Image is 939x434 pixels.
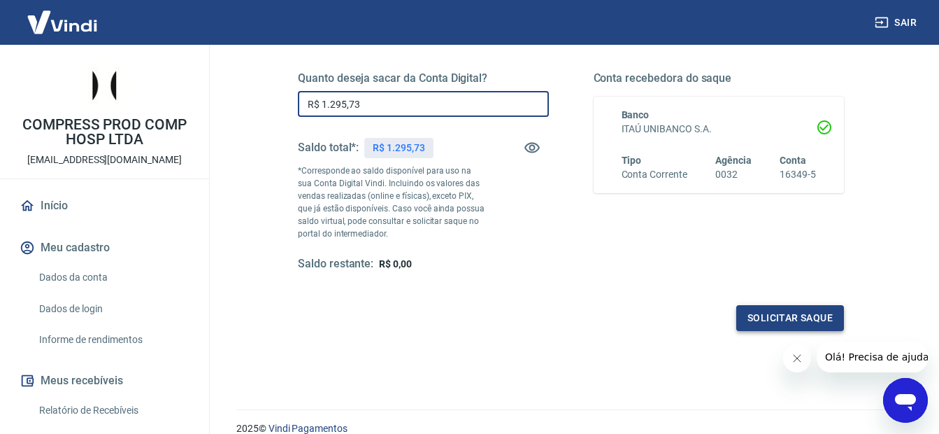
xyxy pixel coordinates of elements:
span: Olá! Precisa de ajuda? [8,10,117,21]
h5: Conta recebedora do saque [594,71,845,85]
h6: Conta Corrente [622,167,687,182]
p: *Corresponde ao saldo disponível para uso na sua Conta Digital Vindi. Incluindo os valores das ve... [298,164,486,240]
iframe: Mensagem da empresa [817,342,928,372]
button: Meus recebíveis [17,365,192,396]
h6: ITAÚ UNIBANCO S.A. [622,122,817,136]
a: Dados de login [34,295,192,323]
p: R$ 1.295,73 [373,141,424,155]
h5: Quanto deseja sacar da Conta Digital? [298,71,549,85]
span: Conta [780,155,806,166]
span: Agência [715,155,752,166]
h5: Saldo restante: [298,257,373,272]
a: Vindi Pagamentos [268,423,347,434]
span: R$ 0,00 [379,258,412,269]
h6: 0032 [715,167,752,182]
a: Início [17,190,192,221]
button: Solicitar saque [736,305,844,331]
img: Vindi [17,1,108,43]
img: 61c2b5ca-2cbe-4e6d-b8ce-b7e20af63d2d.jpeg [77,56,133,112]
h6: 16349-5 [780,167,816,182]
iframe: Botão para abrir a janela de mensagens [883,378,928,423]
iframe: Fechar mensagem [783,344,811,372]
button: Meu cadastro [17,232,192,263]
a: Dados da conta [34,263,192,292]
h5: Saldo total*: [298,141,359,155]
a: Relatório de Recebíveis [34,396,192,425]
span: Tipo [622,155,642,166]
p: COMPRESS PROD COMP HOSP LTDA [11,118,198,147]
p: [EMAIL_ADDRESS][DOMAIN_NAME] [27,153,182,167]
span: Banco [622,109,650,120]
a: Informe de rendimentos [34,325,192,354]
button: Sair [872,10,922,36]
